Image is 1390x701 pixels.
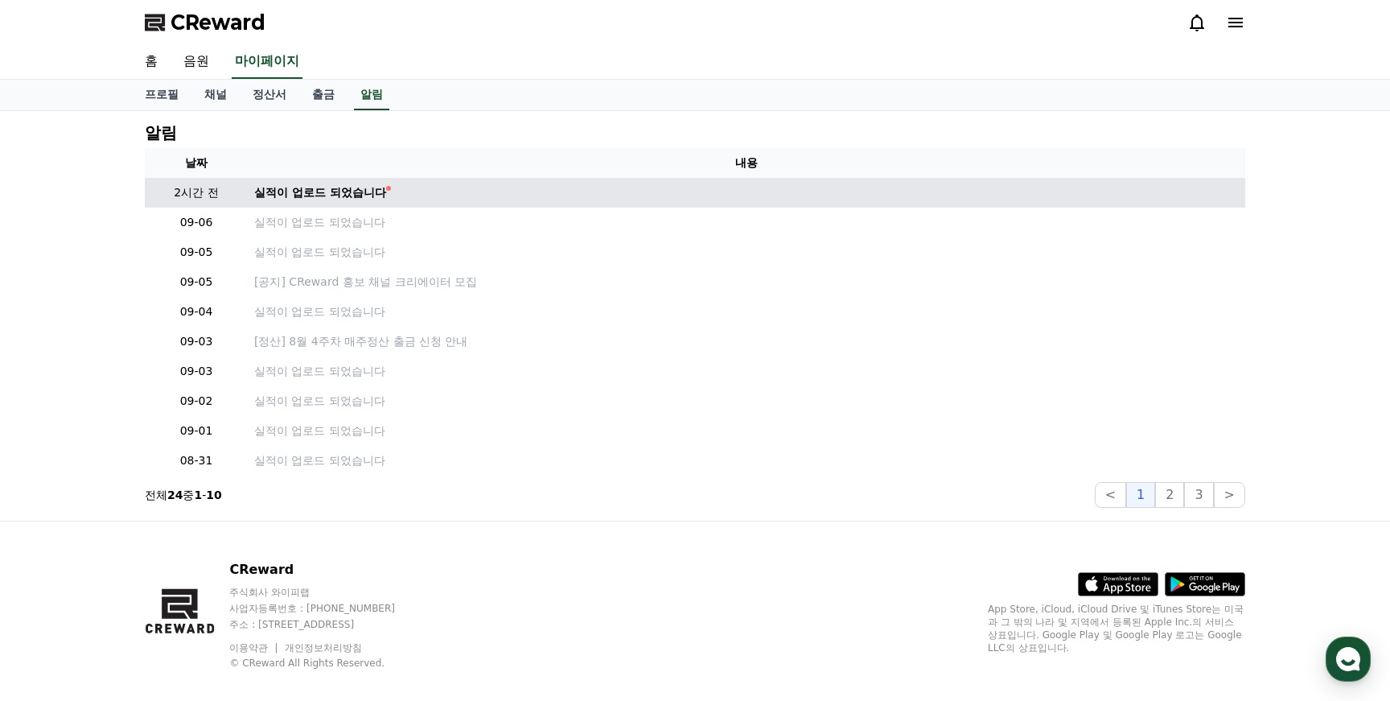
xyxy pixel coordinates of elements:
a: [공지] CReward 홍보 채널 크리에이터 모집 [254,274,1239,291]
a: 실적이 업로드 되었습니다 [254,303,1239,320]
a: 실적이 업로드 되었습니다 [254,393,1239,410]
a: 출금 [299,80,347,110]
strong: 24 [167,489,183,501]
strong: 1 [194,489,202,501]
a: 정산서 [240,80,299,110]
a: 실적이 업로드 되었습니다 [254,214,1239,231]
button: < [1095,482,1126,508]
p: 09-03 [151,333,241,350]
p: 09-04 [151,303,241,320]
a: 홈 [132,45,171,79]
p: CReward [229,560,426,579]
a: 개인정보처리방침 [285,642,362,654]
button: 2 [1155,482,1184,508]
button: 1 [1126,482,1155,508]
span: 설정 [249,534,268,547]
button: 3 [1184,482,1213,508]
p: 09-02 [151,393,241,410]
h4: 알림 [145,124,177,142]
a: 이용약관 [229,642,280,654]
a: 홈 [5,510,106,550]
p: 2시간 전 [151,184,241,201]
a: 프로필 [132,80,191,110]
a: 실적이 업로드 되었습니다 [254,184,1239,201]
p: 09-06 [151,214,241,231]
a: [정산] 8월 4주차 매주정산 출금 신청 안내 [254,333,1239,350]
a: CReward [145,10,265,35]
p: 09-01 [151,423,241,439]
a: 실적이 업로드 되었습니다 [254,244,1239,261]
p: 주식회사 와이피랩 [229,586,426,599]
p: App Store, iCloud, iCloud Drive 및 iTunes Store는 미국과 그 밖의 나라 및 지역에서 등록된 Apple Inc.의 서비스 상표입니다. Goo... [988,603,1245,654]
p: 09-05 [151,274,241,291]
a: 실적이 업로드 되었습니다 [254,363,1239,380]
span: CReward [171,10,265,35]
a: 채널 [191,80,240,110]
p: 09-03 [151,363,241,380]
p: 09-05 [151,244,241,261]
a: 실적이 업로드 되었습니다 [254,452,1239,469]
p: 주소 : [STREET_ADDRESS] [229,618,426,631]
th: 내용 [248,148,1245,178]
a: 실적이 업로드 되었습니다 [254,423,1239,439]
p: 전체 중 - [145,487,222,503]
div: 실적이 업로드 되었습니다 [254,184,386,201]
a: 알림 [354,80,389,110]
p: 사업자등록번호 : [PHONE_NUMBER] [229,602,426,615]
a: 대화 [106,510,208,550]
a: 마이페이지 [232,45,302,79]
p: © CReward All Rights Reserved. [229,657,426,670]
span: 홈 [51,534,60,547]
button: > [1214,482,1245,508]
strong: 10 [206,489,221,501]
th: 날짜 [145,148,248,178]
p: 08-31 [151,452,241,469]
a: 음원 [171,45,222,79]
span: 대화 [147,535,167,548]
a: 설정 [208,510,309,550]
